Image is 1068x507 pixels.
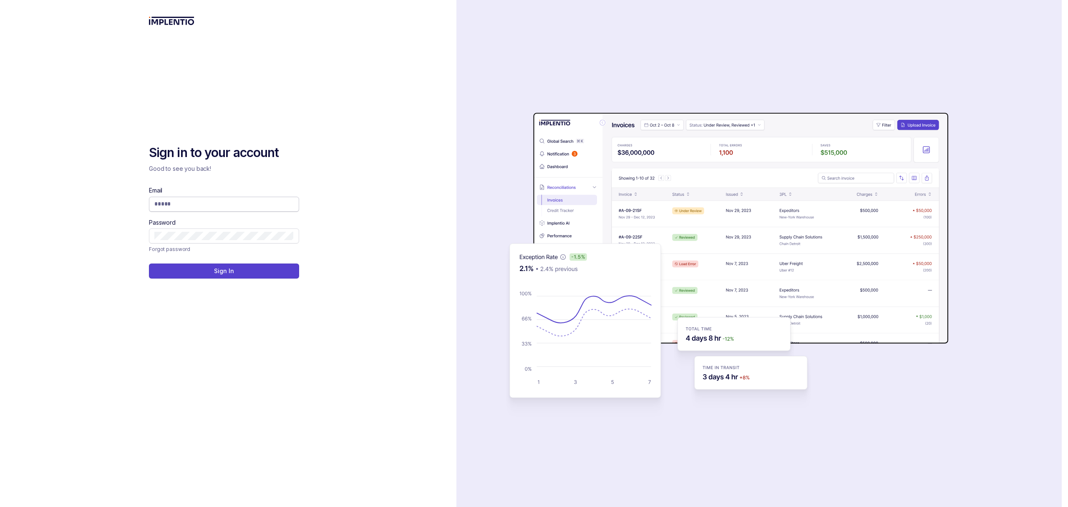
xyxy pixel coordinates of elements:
a: Link Forgot password [149,245,190,253]
h2: Sign in to your account [149,144,299,161]
img: signin-background.svg [480,86,951,421]
label: Password [149,218,176,227]
p: Forgot password [149,245,190,253]
img: logo [149,17,194,25]
label: Email [149,186,162,195]
p: Good to see you back! [149,165,299,173]
button: Sign In [149,264,299,279]
p: Sign In [214,267,234,275]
